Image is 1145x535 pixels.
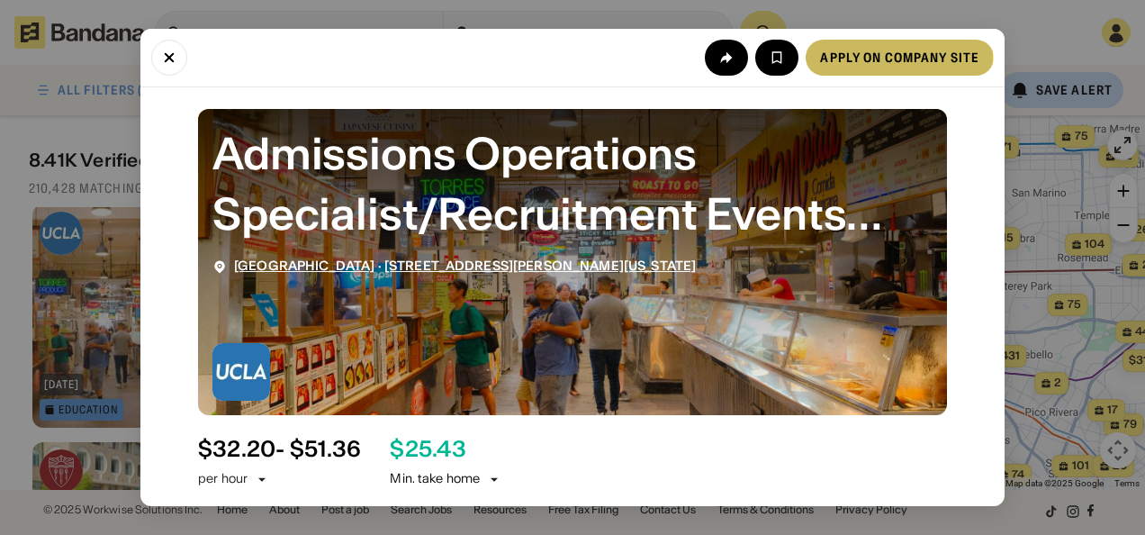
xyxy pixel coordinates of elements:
[212,343,270,401] img: UCLA logo
[820,51,979,64] div: Apply on company site
[234,258,374,274] span: [GEOGRAPHIC_DATA]
[198,470,248,488] div: per hour
[198,437,361,463] div: $ 32.20 - $51.36
[151,40,187,76] button: Close
[390,470,501,488] div: Min. take home
[234,258,696,274] div: ·
[384,258,696,274] span: [STREET_ADDRESS][PERSON_NAME][US_STATE]
[390,437,465,463] div: $ 25.43
[212,123,933,244] div: Admissions Operations Specialist/Recruitment Events Manager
